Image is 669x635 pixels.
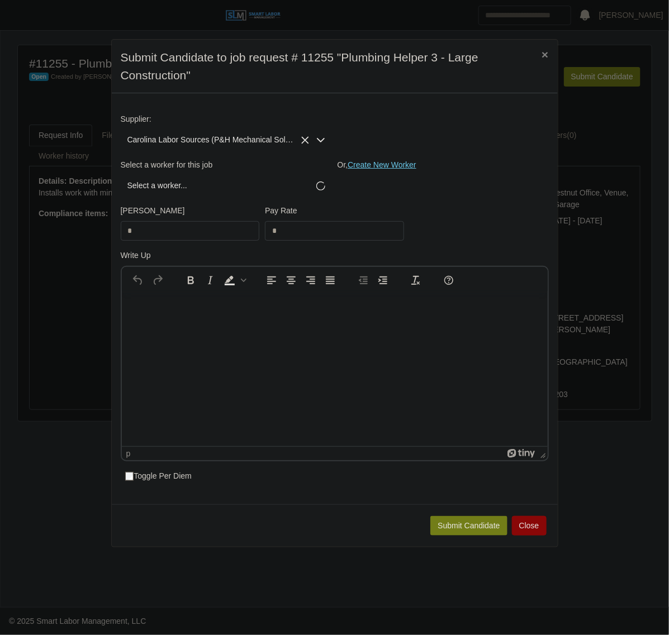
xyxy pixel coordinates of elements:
[121,205,185,217] label: [PERSON_NAME]
[121,49,533,84] h4: Submit Candidate to job request # 11255 "Plumbing Helper 3 - Large Construction"
[129,273,148,288] button: Undo
[125,472,134,481] input: Toggle Per Diem
[507,449,535,458] a: Powered by Tiny
[536,447,548,460] div: Press the Up and Down arrow keys to resize the editor.
[121,175,310,196] span: Select a worker...
[542,48,548,61] span: ×
[335,159,552,196] div: Or,
[121,250,151,261] label: Write Up
[126,449,131,458] div: p
[121,113,151,125] label: Supplier:
[373,273,392,288] button: Increase indent
[148,273,167,288] button: Redo
[406,273,425,288] button: Clear formatting
[125,470,192,482] label: Toggle Per Diem
[265,205,297,217] label: Pay Rate
[181,273,200,288] button: Bold
[200,273,219,288] button: Italic
[220,273,248,288] div: Background color Black
[439,273,458,288] button: Help
[281,273,300,288] button: Align center
[353,273,372,288] button: Decrease indent
[122,293,548,446] iframe: Rich Text Area
[533,40,557,69] button: Close
[121,159,213,171] label: Select a worker for this job
[348,160,416,169] a: Create New Worker
[262,273,281,288] button: Align left
[121,130,310,150] span: Carolina Labor Sources (P&H Mechanical Solutions LLC)
[320,273,339,288] button: Justify
[430,516,507,536] button: Submit Candidate
[301,273,320,288] button: Align right
[512,516,547,536] button: Close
